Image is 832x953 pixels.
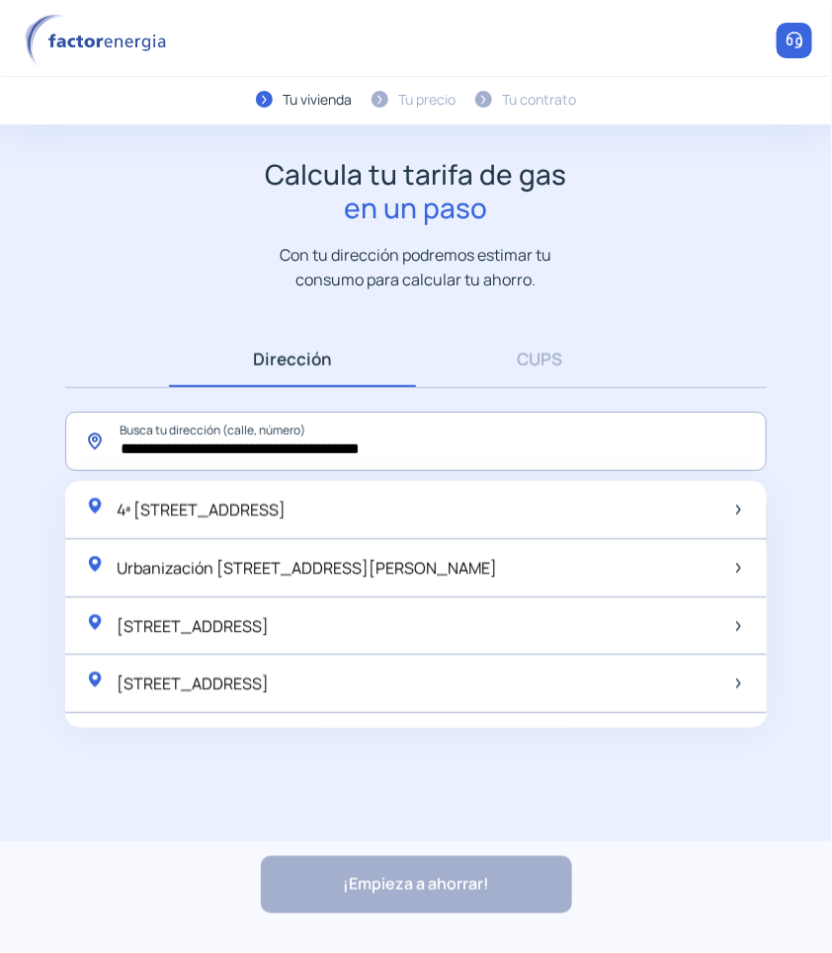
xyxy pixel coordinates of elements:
img: location-pin-green.svg [85,612,105,632]
a: Dirección [169,331,416,387]
img: location-pin-green.svg [85,554,105,574]
img: arrow-next-item.svg [736,621,741,631]
span: en un paso [266,192,567,225]
img: arrow-next-item.svg [736,505,741,515]
div: Tu vivienda [283,89,352,111]
h1: Calcula tu tarifa de gas [266,158,567,224]
img: location-pin-green.svg [85,728,105,748]
img: location-pin-green.svg [85,670,105,689]
a: CUPS [416,331,663,387]
img: location-pin-green.svg [85,496,105,516]
img: logo factor [20,14,178,68]
img: arrow-next-item.svg [736,563,741,573]
span: [STREET_ADDRESS] [117,673,269,694]
img: arrow-next-item.svg [736,678,741,688]
div: Tu contrato [502,89,576,111]
p: Con tu dirección podremos estimar tu consumo para calcular tu ahorro. [261,243,572,291]
span: 4ª [STREET_ADDRESS] [117,499,286,520]
div: Tu precio [398,89,456,111]
span: [STREET_ADDRESS] [117,615,269,637]
span: Urbanización [STREET_ADDRESS][PERSON_NAME] [117,557,497,579]
img: llamar [785,31,804,50]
